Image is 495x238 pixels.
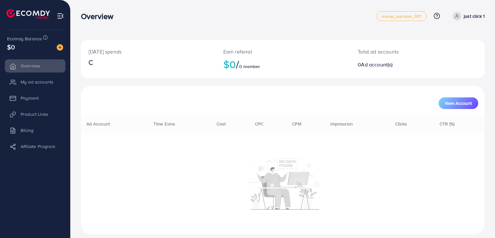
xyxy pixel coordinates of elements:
[464,12,485,20] p: just click 1
[6,9,50,19] img: logo
[81,12,119,21] h3: Overview
[57,12,64,20] img: menu
[439,97,478,109] button: New Account
[450,12,485,20] a: just click 1
[223,58,343,70] h2: $0
[7,35,42,42] span: Ecomdy Balance
[57,44,63,51] img: image
[7,42,15,52] span: $0
[358,62,443,68] h2: 0
[361,61,393,68] span: Ad account(s)
[376,11,427,21] a: metap_pakistan_001
[445,101,472,105] span: New Account
[239,63,260,70] span: 0 member
[236,57,239,72] span: /
[358,48,443,55] p: Total ad accounts
[382,14,421,18] span: metap_pakistan_001
[89,48,208,55] p: [DATE] spends
[223,48,343,55] p: Earn referral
